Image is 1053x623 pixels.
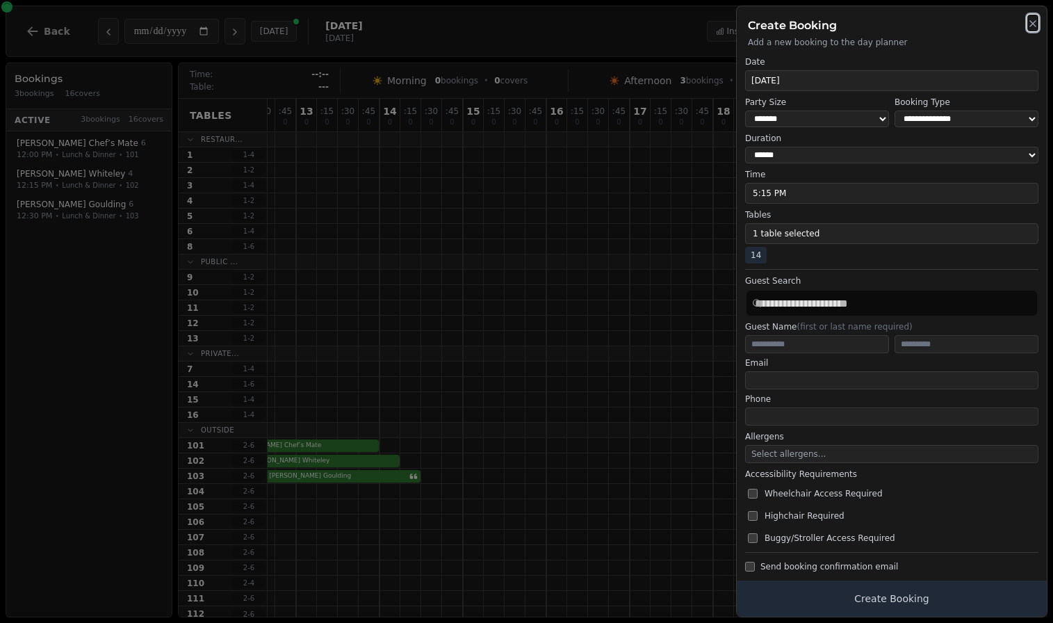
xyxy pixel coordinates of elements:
[748,37,1036,48] p: Add a new booking to the day planner
[745,209,1038,220] label: Tables
[748,17,1036,34] h2: Create Booking
[748,511,758,521] input: Highchair Required
[748,533,758,543] input: Buggy/Stroller Access Required
[748,489,758,499] input: Wheelchair Access Required
[745,169,1038,180] label: Time
[765,533,895,544] span: Buggy/Stroller Access Required
[745,445,1038,463] button: Select allergens...
[765,488,883,499] span: Wheelchair Access Required
[745,431,1038,442] label: Allergens
[797,322,912,332] span: (first or last name required)
[895,97,1038,108] label: Booking Type
[745,562,755,572] input: Send booking confirmation email
[745,97,889,108] label: Party Size
[745,70,1038,91] button: [DATE]
[745,133,1038,144] label: Duration
[760,561,898,572] span: Send booking confirmation email
[737,581,1047,617] button: Create Booking
[745,321,1038,332] label: Guest Name
[745,394,1038,405] label: Phone
[765,510,844,521] span: Highchair Required
[751,449,826,459] span: Select allergens...
[745,275,1038,286] label: Guest Search
[745,56,1038,67] label: Date
[745,357,1038,369] label: Email
[745,223,1038,244] button: 1 table selected
[745,183,1038,204] button: 5:15 PM
[745,469,1038,480] label: Accessibility Requirements
[745,247,767,264] span: 14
